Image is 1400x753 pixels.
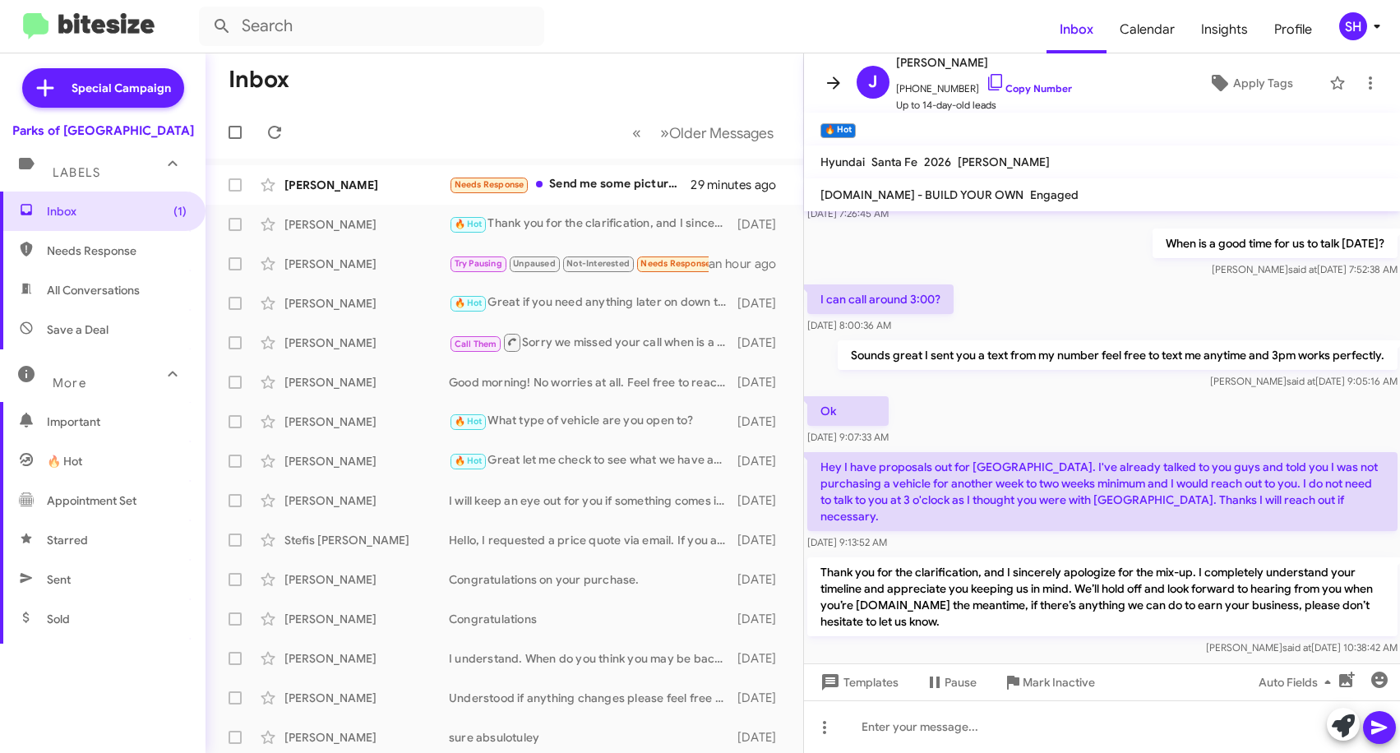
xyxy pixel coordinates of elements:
a: Profile [1261,6,1325,53]
div: Congratulations on your purchase. [449,571,734,588]
button: Mark Inactive [990,668,1108,697]
span: Unpaused [513,258,556,269]
span: All Conversations [47,282,140,298]
span: [PERSON_NAME] [DATE] 9:05:16 AM [1209,375,1397,387]
div: sure absulotuley [449,729,734,746]
p: Ok [807,396,889,426]
button: Apply Tags [1180,68,1321,98]
div: [DATE] [734,611,789,627]
span: [PERSON_NAME] [958,155,1050,169]
span: Starred [47,532,88,548]
div: [DATE] [734,690,789,706]
span: Needs Response [47,243,187,259]
span: Needs Response [455,179,524,190]
span: Appointment Set [47,492,136,509]
span: Pause [945,668,977,697]
button: SH [1325,12,1382,40]
input: Search [199,7,544,46]
span: (1) [173,203,187,219]
span: Engaged [1030,187,1079,202]
span: Call Them [455,339,497,349]
div: I understand. When do you think you may be back in the market? [449,650,734,667]
span: 🔥 Hot [47,453,82,469]
span: Sold [47,611,70,627]
span: Sent [47,571,71,588]
span: Up to 14-day-old leads [896,97,1072,113]
span: [DATE] 9:07:33 AM [807,431,889,443]
div: [DATE] [734,729,789,746]
div: Great if you need anything later on down the road don't hesitate to reach out. [449,293,734,312]
button: Auto Fields [1245,668,1351,697]
div: [DATE] [734,453,789,469]
div: [PERSON_NAME] [284,335,449,351]
span: said at [1286,375,1315,387]
a: Insights [1188,6,1261,53]
div: Understood if anything changes please feel free to reach out. [449,690,734,706]
span: [PHONE_NUMBER] [896,72,1072,97]
div: [PERSON_NAME] [284,729,449,746]
span: [DOMAIN_NAME] - BUILD YOUR OWN [820,187,1023,202]
span: Auto Fields [1259,668,1338,697]
a: Inbox [1047,6,1107,53]
span: Important [47,413,187,430]
span: Try Pausing [455,258,502,269]
a: Special Campaign [22,68,184,108]
div: Sorry we missed your call when is a good time to reach back out? [449,332,734,353]
div: [DATE] [734,413,789,430]
button: Previous [622,116,651,150]
span: 2026 [924,155,951,169]
span: Calendar [1107,6,1188,53]
div: Stefis [PERSON_NAME] [284,532,449,548]
span: Not-Interested [566,258,630,269]
div: Hello, I requested a price quote via email. If you are unable to provide that, please stop trying... [449,532,734,548]
span: Labels [53,165,100,180]
span: J [868,69,877,95]
div: [DATE] [734,374,789,390]
div: [PERSON_NAME] [284,650,449,667]
div: Thank you for the clarification, and I sincerely apologize for the mix-up. I completely understan... [449,215,734,233]
div: [PERSON_NAME] [284,374,449,390]
div: [PERSON_NAME] [284,571,449,588]
span: Hyundai [820,155,865,169]
h1: Inbox [229,67,289,93]
div: [DATE] [734,492,789,509]
div: [PERSON_NAME] [284,413,449,430]
div: [DATE] [734,650,789,667]
span: [DATE] 7:26:45 AM [807,207,889,219]
div: [PERSON_NAME] [284,216,449,233]
div: [PERSON_NAME] [284,295,449,312]
span: 🔥 Hot [455,416,483,427]
nav: Page navigation example [623,116,783,150]
div: SH [1339,12,1367,40]
div: [PERSON_NAME] [284,611,449,627]
button: Next [650,116,783,150]
a: Copy Number [986,82,1072,95]
span: Inbox [47,203,187,219]
div: Good morning! No worries at all. Feel free to reach out whenever you're ready. We’re here to help... [449,374,734,390]
span: Mark Inactive [1023,668,1095,697]
span: [DATE] 9:13:52 AM [807,536,887,548]
span: Needs Response [640,258,710,269]
div: [DATE] [734,532,789,548]
div: [DATE] [734,571,789,588]
p: Thank you for the clarification, and I sincerely apologize for the mix-up. I completely understan... [807,557,1398,636]
div: [DATE] [734,335,789,351]
span: More [53,376,86,390]
span: said at [1287,263,1316,275]
p: Hey I have proposals out for [GEOGRAPHIC_DATA]. I've already talked to you guys and told you I wa... [807,452,1398,531]
div: I'm in [GEOGRAPHIC_DATA] right now [449,254,709,273]
span: » [660,122,669,143]
span: « [632,122,641,143]
span: 🔥 Hot [455,455,483,466]
span: 🔥 Hot [455,298,483,308]
div: [DATE] [734,295,789,312]
span: Save a Deal [47,321,109,338]
div: Congratulations [449,611,734,627]
small: 🔥 Hot [820,123,856,138]
div: I will keep an eye out for you if something comes in I will let you know. [449,492,734,509]
div: Great let me check to see what we have and I will reach back out with more information shortly. [449,451,734,470]
div: What type of vehicle are you open to? [449,412,734,431]
span: [DATE] 8:00:36 AM [807,319,891,331]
